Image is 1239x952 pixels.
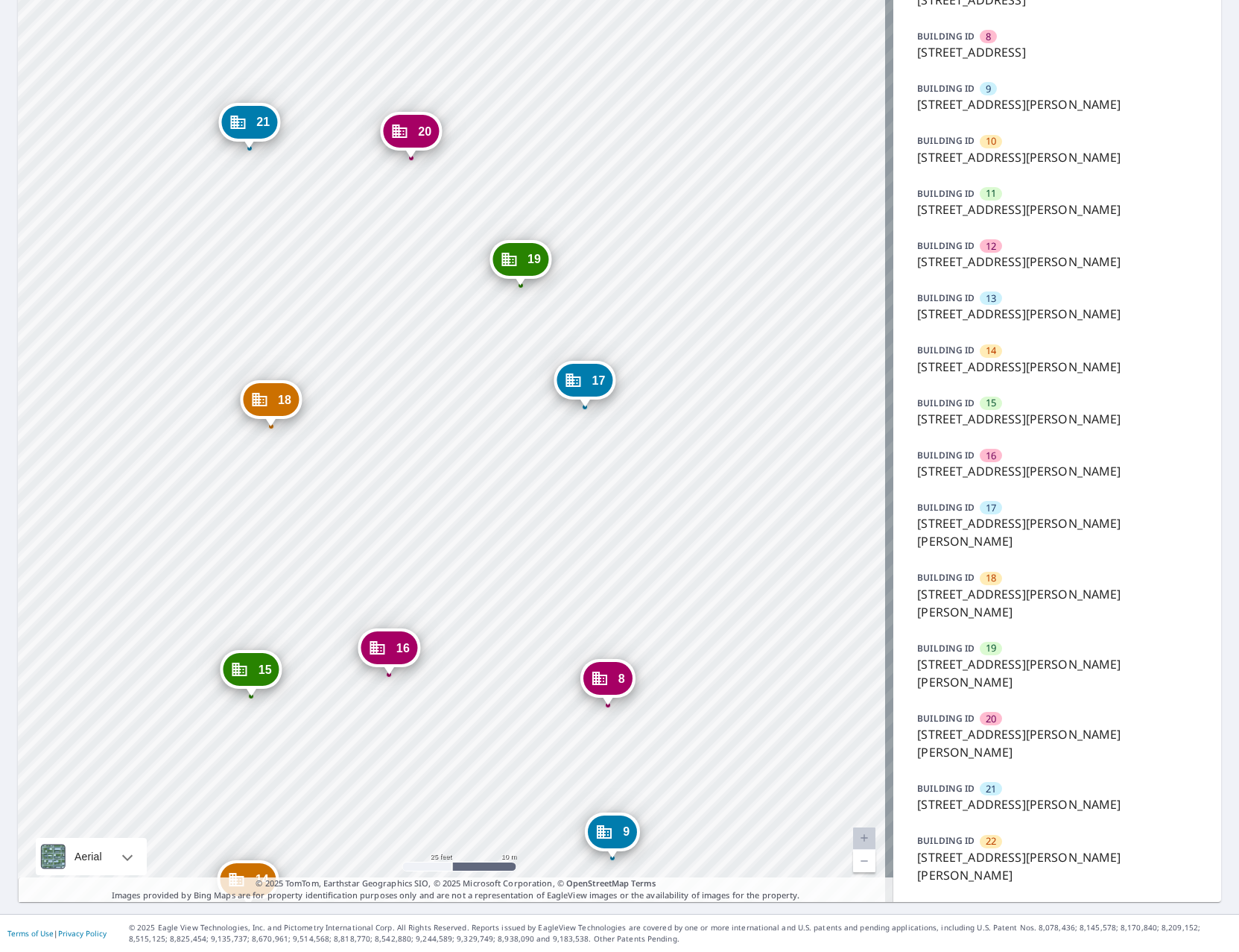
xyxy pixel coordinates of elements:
div: Dropped pin, building 17, Commercial property, 3204 Dr Martin Luther King Dr Saint Louis, MO 63106 [554,361,616,407]
p: BUILDING ID [917,82,975,95]
span: 13 [986,291,996,306]
span: 21 [256,116,270,127]
p: BUILDING ID [917,712,975,725]
p: BUILDING ID [917,397,975,409]
span: 9 [986,82,991,96]
div: Dropped pin, building 15, Commercial property, 1182 N Leonard Ave Saint Louis, MO 63106 [221,650,282,696]
span: © 2025 TomTom, Earthstar Geographics SIO, © 2025 Microsoft Corporation, © [256,877,656,890]
a: Terms [631,877,656,889]
span: 12 [986,239,996,253]
span: 21 [986,782,996,796]
div: Dropped pin, building 9, Commercial property, 1101 N Compton Ave Saint Louis, MO 63106 [585,813,640,859]
p: [STREET_ADDRESS][PERSON_NAME][PERSON_NAME] [917,655,1197,691]
a: Terms of Use [7,928,54,939]
p: [STREET_ADDRESS][PERSON_NAME][PERSON_NAME] [917,585,1197,621]
p: BUILDING ID [917,134,975,147]
div: Dropped pin, building 18, Commercial property, 3206 Dr Martin Luther King Dr Saint Louis, MO 63106 [240,380,302,426]
p: [STREET_ADDRESS][PERSON_NAME] [917,95,1197,113]
span: 18 [986,571,996,585]
p: [STREET_ADDRESS][PERSON_NAME] [917,358,1197,376]
p: BUILDING ID [917,571,975,584]
span: 15 [259,664,272,675]
p: [STREET_ADDRESS][PERSON_NAME][PERSON_NAME] [917,725,1197,761]
p: [STREET_ADDRESS][PERSON_NAME] [917,148,1197,166]
span: 16 [396,643,410,654]
div: Aerial [36,838,147,875]
div: Aerial [70,838,107,875]
p: BUILDING ID [917,834,975,847]
div: Dropped pin, building 16, Commercial property, 1103 N Compton Ave Saint Louis, MO 63106 [358,628,420,675]
p: [STREET_ADDRESS][PERSON_NAME] [917,201,1197,218]
p: [STREET_ADDRESS][PERSON_NAME] [917,462,1197,480]
span: 19 [986,641,996,655]
p: [STREET_ADDRESS][PERSON_NAME] [917,305,1197,323]
span: 17 [592,375,606,386]
span: 17 [986,501,996,515]
p: BUILDING ID [917,642,975,655]
p: BUILDING ID [917,30,975,42]
p: BUILDING ID [917,501,975,514]
p: BUILDING ID [917,291,975,304]
span: 14 [986,344,996,358]
div: Dropped pin, building 8, Commercial property, 3222 Renaissance St Saint Louis, MO 63106 [580,659,636,705]
p: © 2025 Eagle View Technologies, Inc. and Pictometry International Corp. All Rights Reserved. Repo... [129,922,1232,945]
a: Privacy Policy [58,928,107,939]
p: | [7,929,107,938]
span: 11 [986,186,996,201]
span: 19 [527,253,541,265]
span: 15 [986,396,996,410]
div: Dropped pin, building 19, Commercial property, 3204 Dr Martin Luther King Dr Saint Louis, MO 63106 [489,240,551,286]
p: [STREET_ADDRESS] [917,43,1197,61]
span: 9 [623,826,630,837]
div: Dropped pin, building 20, Commercial property, 3206 Dr Martin Luther King Dr Saint Louis, MO 63106 [380,112,442,158]
p: [STREET_ADDRESS][PERSON_NAME][PERSON_NAME] [917,848,1197,884]
p: BUILDING ID [917,344,975,356]
span: 22 [986,834,996,848]
div: Dropped pin, building 14, Commercial property, 1103 N Compton Ave Saint Louis, MO 63106 [218,860,279,907]
span: 20 [418,126,431,137]
p: [STREET_ADDRESS][PERSON_NAME] [917,410,1197,428]
div: Dropped pin, building 21, Commercial property, 1208 N Leonard Ave Saint Louis, MO 63106 [218,103,280,149]
p: Images provided by Bing Maps are for property identification purposes only and are not a represen... [18,877,893,902]
p: BUILDING ID [917,782,975,795]
p: [STREET_ADDRESS][PERSON_NAME][PERSON_NAME] [917,514,1197,550]
span: 16 [986,449,996,463]
p: BUILDING ID [917,239,975,252]
span: 18 [278,394,291,406]
p: [STREET_ADDRESS][PERSON_NAME] [917,795,1197,813]
a: Current Level 20, Zoom In Disabled [853,828,875,850]
span: 8 [986,30,991,44]
span: 10 [986,134,996,148]
span: 14 [256,874,269,885]
span: 20 [986,712,996,726]
p: [STREET_ADDRESS][PERSON_NAME] [917,253,1197,271]
a: Current Level 20, Zoom Out [853,850,875,872]
p: BUILDING ID [917,449,975,461]
a: OpenStreetMap [566,877,629,889]
p: BUILDING ID [917,187,975,200]
span: 8 [618,673,625,684]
